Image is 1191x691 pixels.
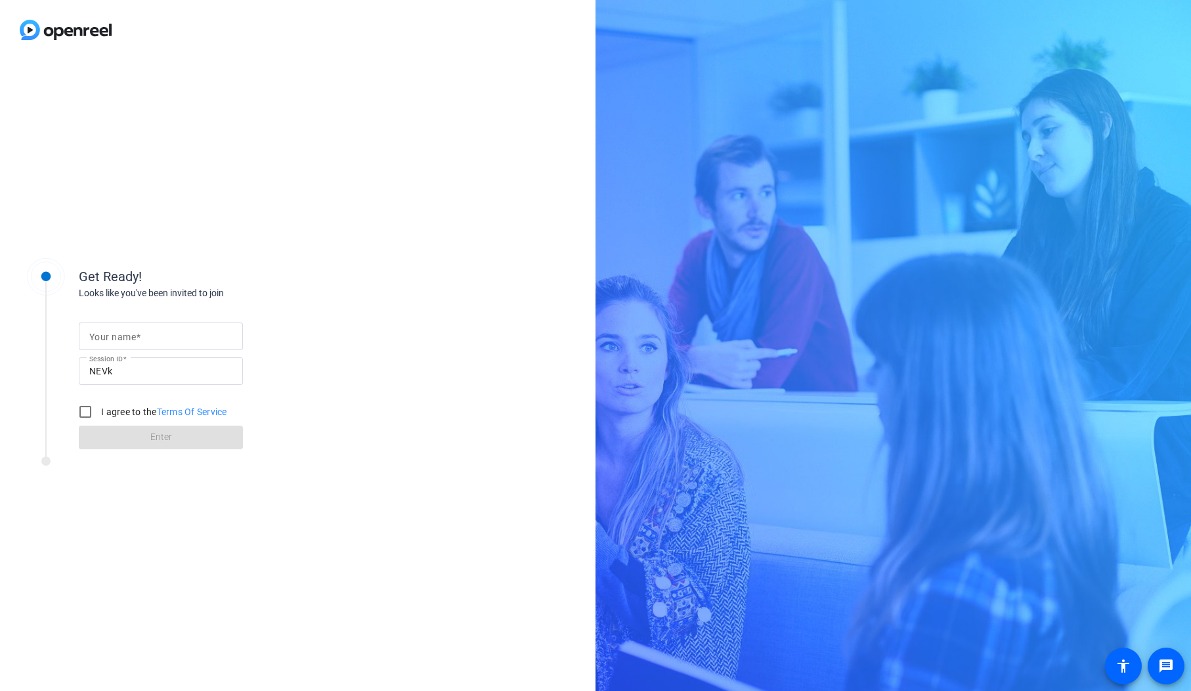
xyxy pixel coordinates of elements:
[89,332,136,342] mat-label: Your name
[157,407,227,417] a: Terms Of Service
[1115,658,1131,674] mat-icon: accessibility
[98,405,227,418] label: I agree to the
[89,355,123,363] mat-label: Session ID
[79,286,341,300] div: Looks like you've been invited to join
[79,267,341,286] div: Get Ready!
[1158,658,1174,674] mat-icon: message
